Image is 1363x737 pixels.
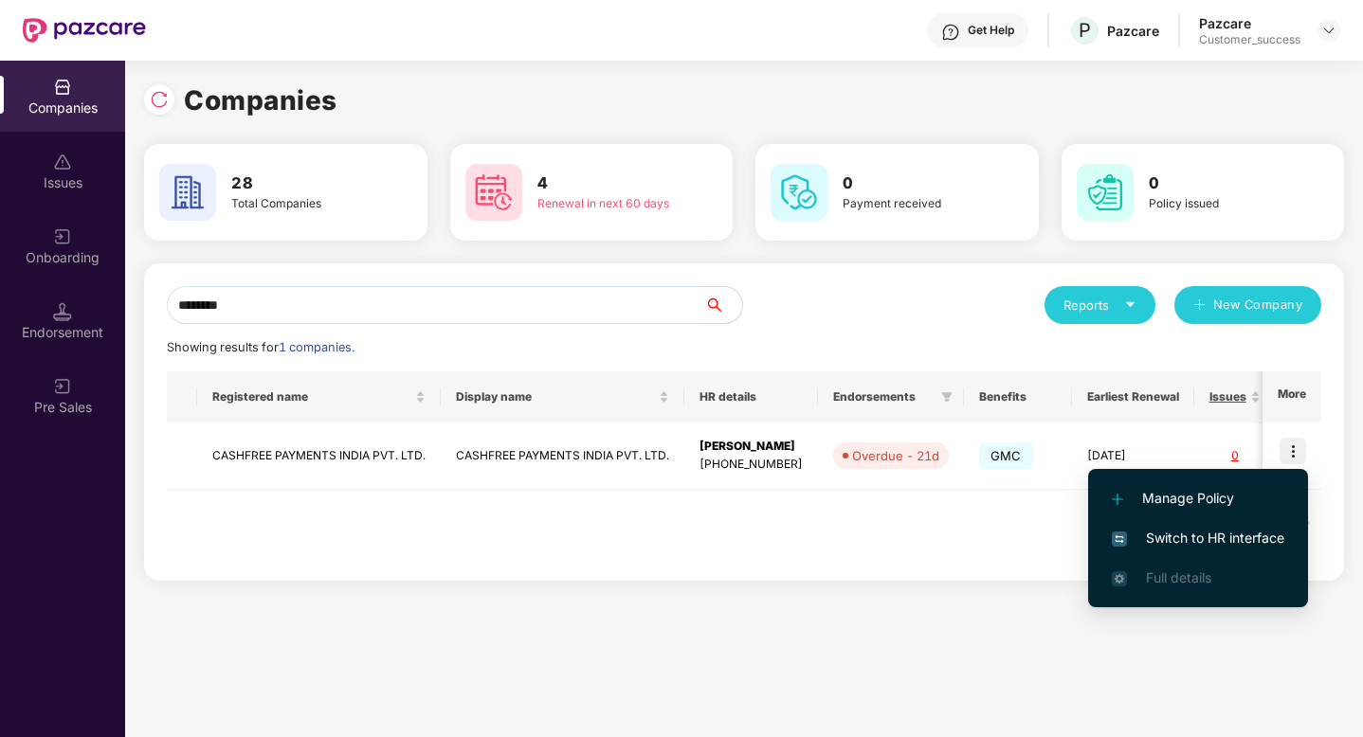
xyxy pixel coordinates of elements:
[53,153,72,171] img: svg+xml;base64,PHN2ZyBpZD0iSXNzdWVzX2Rpc2FibGVkIiB4bWxucz0iaHR0cDovL3d3dy53My5vcmcvMjAwMC9zdmciIH...
[852,446,939,465] div: Overdue - 21d
[1209,389,1246,404] span: Issues
[1199,32,1300,47] div: Customer_success
[1072,371,1194,422] th: Earliest Renewal
[1263,371,1321,422] th: More
[231,171,373,196] h3: 28
[53,377,72,396] img: svg+xml;base64,PHN2ZyB3aWR0aD0iMjAiIGhlaWdodD0iMjAiIHZpZXdCb3g9IjAgMCAyMCAyMCIgZmlsbD0ibm9uZSIgeG...
[1194,371,1276,422] th: Issues
[771,164,827,221] img: svg+xml;base64,PHN2ZyB4bWxucz0iaHR0cDovL3d3dy53My5vcmcvMjAwMC9zdmciIHdpZHRoPSI2MCIgaGVpZ2h0PSI2MC...
[197,371,441,422] th: Registered name
[184,80,337,121] h1: Companies
[700,456,803,474] div: [PHONE_NUMBER]
[843,195,984,213] div: Payment received
[700,438,803,456] div: [PERSON_NAME]
[53,227,72,246] img: svg+xml;base64,PHN2ZyB3aWR0aD0iMjAiIGhlaWdodD0iMjAiIHZpZXdCb3g9IjAgMCAyMCAyMCIgZmlsbD0ibm9uZSIgeG...
[843,171,984,196] h3: 0
[941,23,960,42] img: svg+xml;base64,PHN2ZyBpZD0iSGVscC0zMngzMiIgeG1sbnM9Imh0dHA6Ly93d3cudzMub3JnLzIwMDAvc3ZnIiB3aWR0aD...
[703,297,742,313] span: search
[53,78,72,97] img: svg+xml;base64,PHN2ZyBpZD0iQ29tcGFuaWVzIiB4bWxucz0iaHR0cDovL3d3dy53My5vcmcvMjAwMC9zdmciIHdpZHRoPS...
[1193,298,1206,314] span: plus
[833,389,934,404] span: Endorsements
[703,286,743,324] button: search
[968,23,1014,38] div: Get Help
[441,371,684,422] th: Display name
[1112,571,1127,586] img: svg+xml;base64,PHN2ZyB4bWxucz0iaHR0cDovL3d3dy53My5vcmcvMjAwMC9zdmciIHdpZHRoPSIxNi4zNjMiIGhlaWdodD...
[684,371,818,422] th: HR details
[1199,14,1300,32] div: Pazcare
[941,391,953,403] span: filter
[456,389,655,404] span: Display name
[159,164,216,221] img: svg+xml;base64,PHN2ZyB4bWxucz0iaHR0cDovL3d3dy53My5vcmcvMjAwMC9zdmciIHdpZHRoPSI2MCIgaGVpZ2h0PSI2MC...
[537,171,679,196] h3: 4
[937,386,956,408] span: filter
[964,371,1072,422] th: Benefits
[1112,531,1127,547] img: svg+xml;base64,PHN2ZyB4bWxucz0iaHR0cDovL3d3dy53My5vcmcvMjAwMC9zdmciIHdpZHRoPSIxNiIgaGVpZ2h0PSIxNi...
[441,422,684,490] td: CASHFREE PAYMENTS INDIA PVT. LTD.
[1112,488,1284,509] span: Manage Policy
[1112,494,1123,505] img: svg+xml;base64,PHN2ZyB4bWxucz0iaHR0cDovL3d3dy53My5vcmcvMjAwMC9zdmciIHdpZHRoPSIxMi4yMDEiIGhlaWdodD...
[1146,569,1211,585] span: Full details
[1063,296,1136,315] div: Reports
[1124,298,1136,311] span: caret-down
[1072,422,1194,490] td: [DATE]
[279,340,354,354] span: 1 companies.
[1077,164,1134,221] img: svg+xml;base64,PHN2ZyB4bWxucz0iaHR0cDovL3d3dy53My5vcmcvMjAwMC9zdmciIHdpZHRoPSI2MCIgaGVpZ2h0PSI2MC...
[1149,171,1290,196] h3: 0
[1321,23,1336,38] img: svg+xml;base64,PHN2ZyBpZD0iRHJvcGRvd24tMzJ4MzIiIHhtbG5zPSJodHRwOi8vd3d3LnczLm9yZy8yMDAwL3N2ZyIgd2...
[537,195,679,213] div: Renewal in next 60 days
[1079,19,1091,42] span: P
[1174,286,1321,324] button: plusNew Company
[1213,296,1303,315] span: New Company
[979,442,1033,469] span: GMC
[53,302,72,321] img: svg+xml;base64,PHN2ZyB3aWR0aD0iMTQuNSIgaGVpZ2h0PSIxNC41IiB2aWV3Qm94PSIwIDAgMTYgMTYiIGZpbGw9Im5vbm...
[1149,195,1290,213] div: Policy issued
[167,340,354,354] span: Showing results for
[1107,22,1159,40] div: Pazcare
[1209,447,1261,465] div: 0
[197,422,441,490] td: CASHFREE PAYMENTS INDIA PVT. LTD.
[465,164,522,221] img: svg+xml;base64,PHN2ZyB4bWxucz0iaHR0cDovL3d3dy53My5vcmcvMjAwMC9zdmciIHdpZHRoPSI2MCIgaGVpZ2h0PSI2MC...
[231,195,373,213] div: Total Companies
[212,389,411,404] span: Registered name
[150,90,169,109] img: svg+xml;base64,PHN2ZyBpZD0iUmVsb2FkLTMyeDMyIiB4bWxucz0iaHR0cDovL3d3dy53My5vcmcvMjAwMC9zdmciIHdpZH...
[23,18,146,43] img: New Pazcare Logo
[1112,528,1284,548] span: Switch to HR interface
[1280,438,1306,464] img: icon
